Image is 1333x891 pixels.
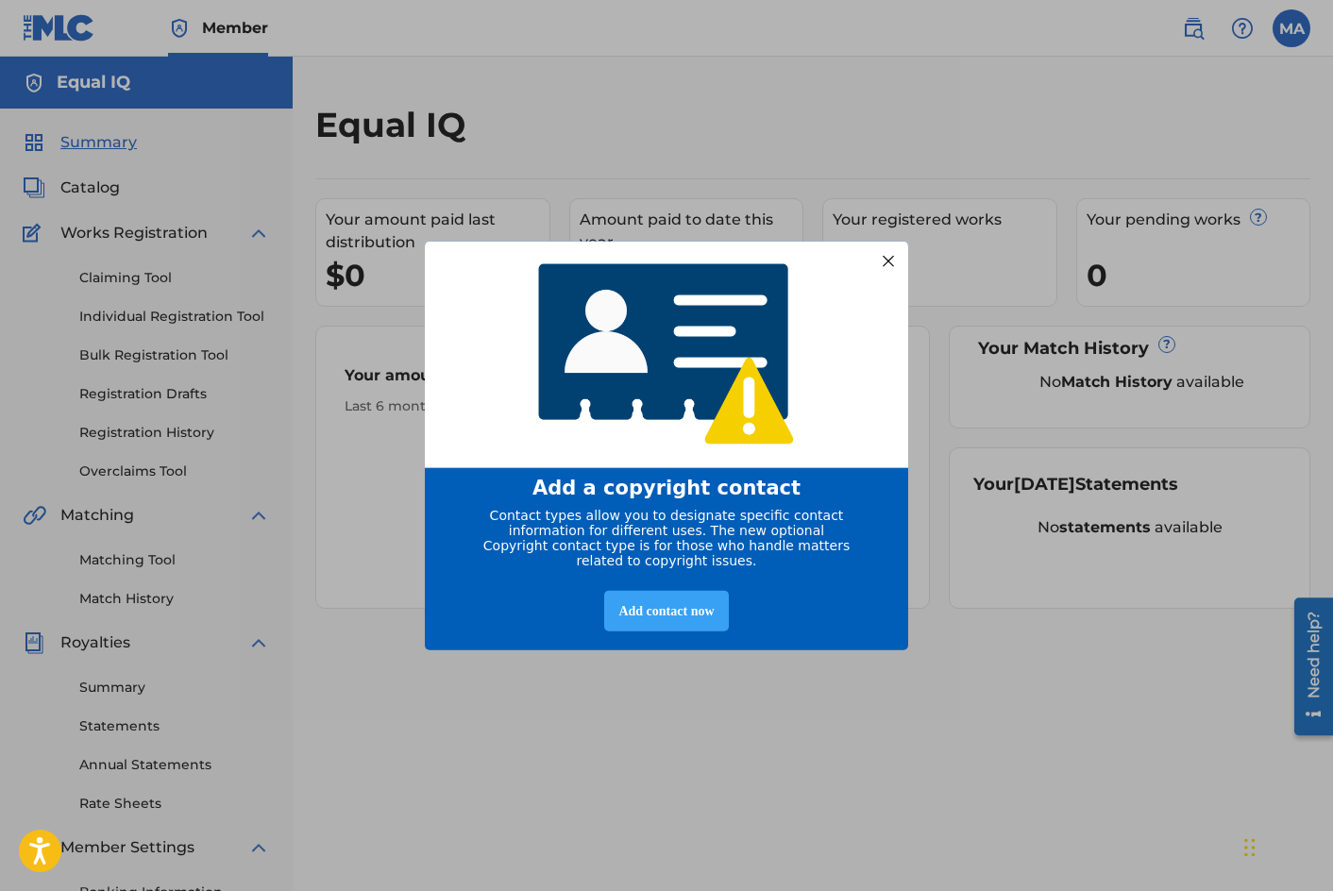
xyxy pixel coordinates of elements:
img: 4768233920565408.png [526,250,807,459]
div: Open Resource Center [14,7,53,144]
div: Add contact now [604,590,728,630]
div: Add a copyright contact [448,476,885,498]
span: Contact types allow you to designate specific contact information for different uses. The new opt... [483,507,850,567]
div: Need help? [21,21,46,108]
div: entering modal [425,242,908,650]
